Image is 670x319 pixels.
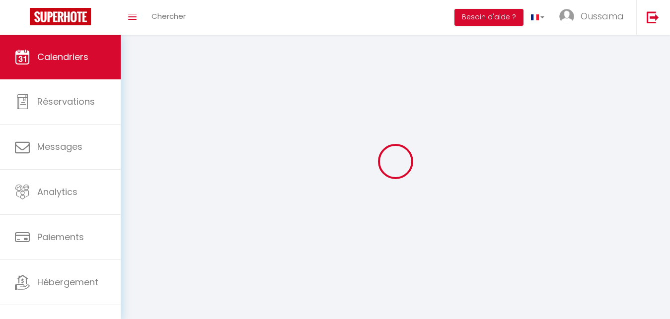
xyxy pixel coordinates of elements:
span: Réservations [37,95,95,108]
span: Analytics [37,186,77,198]
span: Oussama [581,10,624,22]
button: Besoin d'aide ? [454,9,523,26]
img: Super Booking [30,8,91,25]
span: Calendriers [37,51,88,63]
span: Messages [37,140,82,153]
img: ... [559,9,574,24]
span: Chercher [151,11,186,21]
img: logout [647,11,659,23]
span: Paiements [37,231,84,243]
span: Hébergement [37,276,98,288]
